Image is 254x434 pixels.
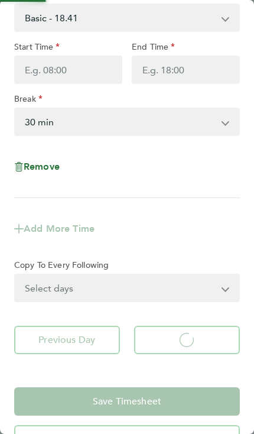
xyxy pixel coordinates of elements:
[132,41,175,56] label: End Time
[14,93,43,108] label: Break
[14,260,109,274] label: Copy To Every Following
[14,56,122,84] input: E.g. 08:00
[14,162,60,171] button: Remove
[24,161,60,172] span: Remove
[132,56,240,84] input: E.g. 18:00
[14,41,60,56] label: Start Time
